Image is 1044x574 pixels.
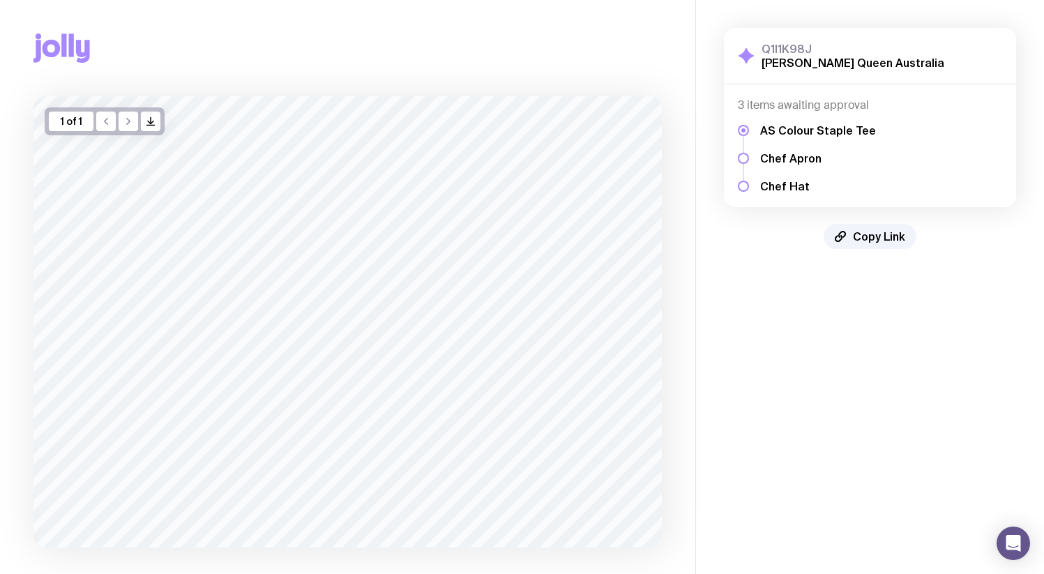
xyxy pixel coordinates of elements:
[760,151,876,165] h5: Chef Apron
[824,224,916,249] button: Copy Link
[762,56,944,70] h2: [PERSON_NAME] Queen Australia
[853,229,905,243] span: Copy Link
[760,179,876,193] h5: Chef Hat
[49,112,93,131] div: 1 of 1
[762,42,944,56] h3: Q1I1K98J
[738,98,1002,112] h4: 3 items awaiting approval
[141,112,160,131] button: />/>
[147,118,155,126] g: /> />
[760,123,876,137] h5: AS Colour Staple Tee
[997,527,1030,560] div: Open Intercom Messenger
